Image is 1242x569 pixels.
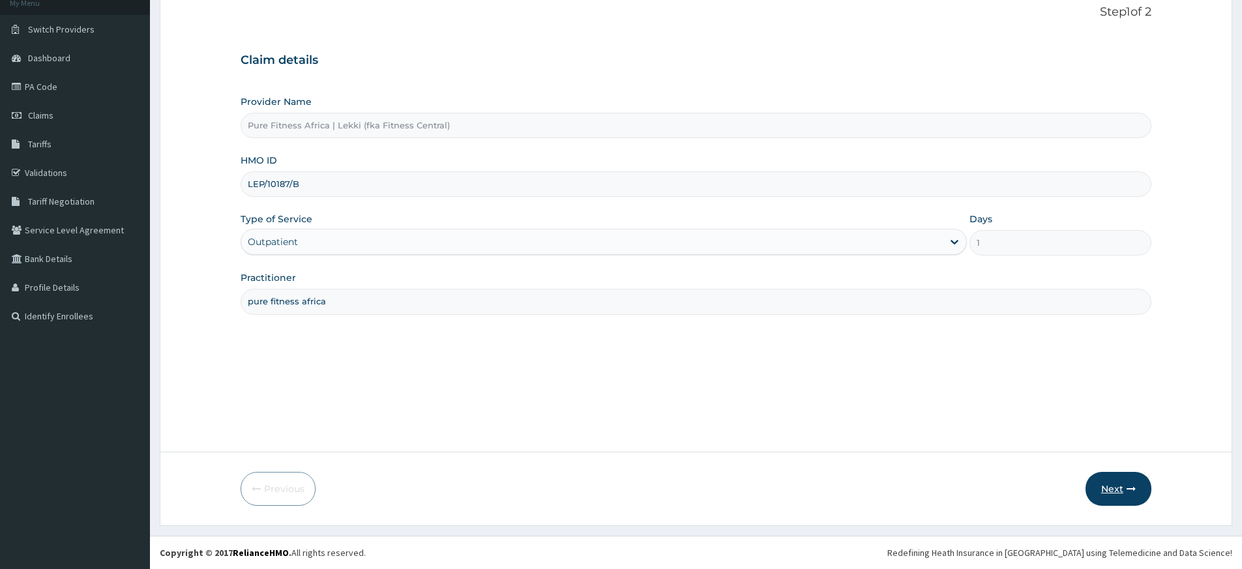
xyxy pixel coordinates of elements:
span: Dashboard [28,52,70,64]
button: Previous [241,472,316,506]
label: Provider Name [241,95,312,108]
div: Redefining Heath Insurance in [GEOGRAPHIC_DATA] using Telemedicine and Data Science! [887,546,1232,559]
span: Tariffs [28,138,52,150]
footer: All rights reserved. [150,536,1242,569]
span: Claims [28,109,53,121]
input: Enter Name [241,289,1151,314]
label: Type of Service [241,212,312,226]
h3: Claim details [241,53,1151,68]
label: Days [969,212,992,226]
p: Step 1 of 2 [241,5,1151,20]
button: Next [1086,472,1151,506]
label: Practitioner [241,271,296,284]
span: Tariff Negotiation [28,196,95,207]
strong: Copyright © 2017 . [160,547,291,559]
input: Enter HMO ID [241,171,1151,197]
label: HMO ID [241,154,277,167]
a: RelianceHMO [233,547,289,559]
span: Switch Providers [28,23,95,35]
